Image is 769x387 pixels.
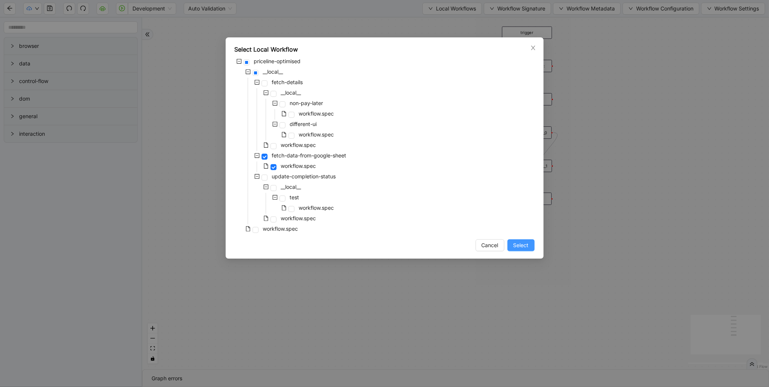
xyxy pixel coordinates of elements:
span: workflow.spec [262,224,300,233]
span: workflow.spec [280,162,318,171]
div: Select Local Workflow [235,45,535,54]
span: workflow.spec [299,205,334,211]
span: file [281,132,287,137]
span: priceline-optimised [254,58,301,64]
span: Select [513,241,529,249]
span: __local__ [263,68,283,75]
span: test [290,194,299,200]
span: Cancel [482,241,498,249]
span: file [263,216,269,221]
span: workflow.spec [299,110,334,117]
span: minus-square [254,153,260,158]
button: Close [529,44,537,52]
button: Select [507,239,535,251]
span: workflow.spec [281,142,316,148]
span: workflow.spec [280,141,318,150]
span: test [289,193,301,202]
span: fetch-data-from-google-sheet [271,151,348,160]
span: update-completion-status [271,172,338,181]
span: workflow.spec [297,130,336,139]
span: minus-square [263,90,269,95]
span: minus-square [272,195,278,200]
span: minus-square [272,122,278,127]
span: minus-square [254,174,260,179]
button: Cancel [476,239,504,251]
span: fetch-data-from-google-sheet [272,152,347,159]
span: non-pay-later [289,99,325,108]
span: workflow.spec [299,131,334,138]
span: workflow.spec [297,109,336,118]
span: __local__ [281,89,301,96]
span: file [245,226,251,231]
span: minus-square [272,101,278,106]
span: workflow.spec [280,214,318,223]
span: different-ui [290,121,317,127]
span: minus-square [237,59,242,64]
span: workflow.spec [263,225,298,232]
span: close [530,45,536,51]
span: __local__ [262,67,285,76]
span: non-pay-later [290,100,323,106]
span: update-completion-status [272,173,336,179]
span: priceline-optimised [253,57,302,66]
span: workflow.spec [281,215,316,221]
span: minus-square [263,184,269,190]
span: fetch-details [272,79,303,85]
span: different-ui [289,120,318,129]
span: file [263,163,269,169]
span: minus-square [245,69,251,74]
span: minus-square [254,80,260,85]
span: __local__ [281,184,301,190]
span: fetch-details [271,78,305,87]
span: file [281,205,287,211]
span: workflow.spec [297,203,336,212]
span: workflow.spec [281,163,316,169]
span: __local__ [280,88,303,97]
span: file [281,111,287,116]
span: file [263,142,269,148]
span: __local__ [280,182,303,191]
